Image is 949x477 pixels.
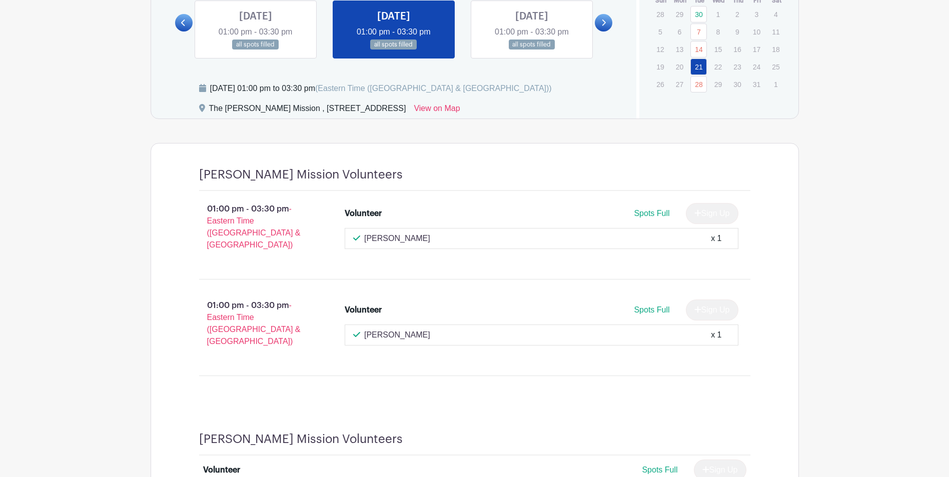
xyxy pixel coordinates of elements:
span: Spots Full [634,305,669,314]
div: x 1 [711,232,721,244]
span: (Eastern Time ([GEOGRAPHIC_DATA] & [GEOGRAPHIC_DATA])) [315,84,552,92]
p: 6 [671,24,688,39]
div: Volunteer [345,304,382,316]
p: 12 [652,41,668,57]
p: 30 [729,76,745,92]
p: 3 [748,6,765,22]
p: 1 [767,76,784,92]
a: 7 [690,23,707,40]
h4: [PERSON_NAME] Mission Volunteers [199,432,403,446]
a: View on Map [414,102,460,118]
p: 29 [671,6,688,22]
a: 14 [690,41,707,57]
div: x 1 [711,329,721,341]
a: 30 [690,6,707,22]
p: 13 [671,41,688,57]
span: - Eastern Time ([GEOGRAPHIC_DATA] & [GEOGRAPHIC_DATA]) [207,204,301,249]
p: 22 [710,59,726,74]
p: 01:00 pm - 03:30 pm [183,295,329,351]
p: 31 [748,76,765,92]
div: [DATE] 01:00 pm to 03:30 pm [210,82,552,94]
span: - Eastern Time ([GEOGRAPHIC_DATA] & [GEOGRAPHIC_DATA]) [207,301,301,345]
p: 17 [748,41,765,57]
a: 28 [690,76,707,92]
div: Volunteer [203,464,240,476]
p: 1 [710,6,726,22]
p: 25 [767,59,784,74]
p: 24 [748,59,765,74]
p: 5 [652,24,668,39]
p: 20 [671,59,688,74]
p: 01:00 pm - 03:30 pm [183,199,329,255]
p: 8 [710,24,726,39]
h4: [PERSON_NAME] Mission Volunteers [199,167,403,182]
p: 16 [729,41,745,57]
p: 27 [671,76,688,92]
span: Spots Full [642,465,677,474]
p: 2 [729,6,745,22]
p: 28 [652,6,668,22]
p: 19 [652,59,668,74]
p: 10 [748,24,765,39]
p: 9 [729,24,745,39]
div: Volunteer [345,207,382,219]
p: 11 [767,24,784,39]
a: 21 [690,58,707,75]
p: 18 [767,41,784,57]
p: 15 [710,41,726,57]
div: The [PERSON_NAME] Mission , [STREET_ADDRESS] [209,102,406,118]
p: [PERSON_NAME] [364,329,430,341]
p: 29 [710,76,726,92]
p: 23 [729,59,745,74]
p: 4 [767,6,784,22]
p: [PERSON_NAME] [364,232,430,244]
span: Spots Full [634,209,669,217]
p: 26 [652,76,668,92]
